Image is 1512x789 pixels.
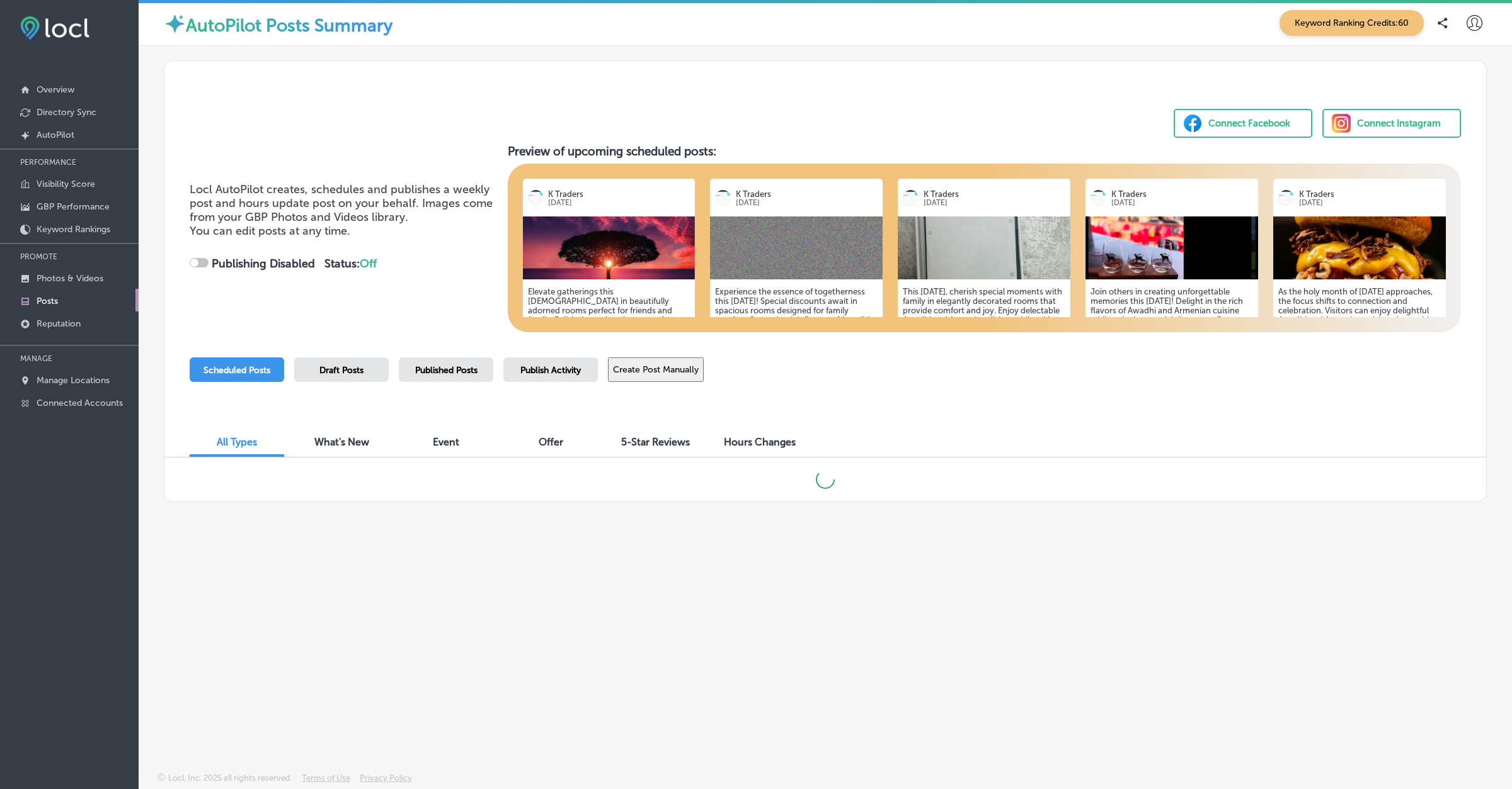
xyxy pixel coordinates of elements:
[37,107,96,118] p: Directory Sync
[898,216,1070,279] img: 1750817784ec1ac5e2-4ae4-4ba3-a547-bc7da7ac1a19_2025-06-24.jpg
[736,189,878,199] p: K Traders
[37,318,81,329] p: Reputation
[715,287,878,381] h5: Experience the essence of togetherness this [DATE]! Special discounts await in spacious rooms des...
[186,15,392,36] label: AutoPilot Posts Summary
[302,773,350,789] a: Terms of Use
[37,398,123,408] p: Connected Accounts
[523,216,696,279] img: 1755784832569542ab-36ca-402d-bc38-d7edf525b7cc_2025-08-21.png
[324,257,377,271] strong: Status:
[1091,287,1253,391] h5: Join others in creating unforgettable memories this [DATE]! Delight in the rich flavors of Awadhi...
[1299,189,1441,199] p: K Traders
[715,190,731,206] img: logo
[1174,109,1312,138] button: Connect Facebook
[37,84,74,95] p: Overview
[164,13,186,35] img: autopilot-icon
[710,216,883,279] img: 17550893781975afbf-d43e-4cea-9c06-d5464eb810af_2025-08-11.jpg
[548,199,690,207] p: [DATE]
[203,365,270,376] span: Scheduled Posts
[1280,10,1424,36] span: Keyword Ranking Credits: 60
[736,199,878,207] p: [DATE]
[1111,199,1253,207] p: [DATE]
[37,273,103,284] p: Photos & Videos
[360,257,377,271] span: Off
[360,773,412,789] a: Privacy Policy
[1111,189,1253,199] p: K Traders
[37,201,110,212] p: GBP Performance
[37,130,74,140] p: AutoPilot
[1278,287,1441,400] h5: As the holy month of [DATE] approaches, the focus shifts to connection and celebration. Visitors ...
[924,199,1065,207] p: [DATE]
[508,144,1462,159] h3: Preview of upcoming scheduled posts:
[924,189,1065,199] p: K Traders
[1322,109,1461,138] button: Connect Instagram
[1299,199,1441,207] p: [DATE]
[314,436,369,448] span: What's New
[903,287,1065,391] h5: This [DATE], cherish special moments with family in elegantly decorated rooms that provide comfor...
[548,189,690,199] p: K Traders
[1273,216,1446,279] img: 1756220083da758271-0591-4b8f-a29c-445c66856787_2025-08-26.jpg
[520,365,581,376] span: Publish Activity
[1091,190,1106,206] img: logo
[190,224,350,238] span: You can edit posts at any time.
[539,436,563,448] span: Offer
[212,257,315,271] strong: Publishing Disabled
[1357,114,1441,133] div: Connect Instagram
[1085,216,1258,279] img: 1747926154fe57cc8b-57be-44a2-a929-fccabb4b2e4d_2025-05-22.png
[190,182,493,224] span: Locl AutoPilot creates, schedules and publishes a weekly post and hours update post on your behal...
[1208,114,1290,133] div: Connect Facebook
[528,287,690,391] h5: Elevate gatherings this [DEMOGRAPHIC_DATA] in beautifully adorned rooms perfect for friends and f...
[903,190,919,206] img: logo
[37,375,110,386] p: Manage Locations
[37,224,110,235] p: Keyword Rankings
[724,436,796,448] span: Hours Changes
[1278,190,1294,206] img: logo
[20,16,89,40] img: fda3e92497d09a02dc62c9cd864e3231.png
[528,190,544,206] img: logo
[319,365,364,376] span: Draft Posts
[433,436,459,448] span: Event
[415,365,478,376] span: Published Posts
[37,179,95,189] p: Visibility Score
[37,296,58,306] p: Posts
[621,436,690,448] span: 5-Star Reviews
[168,773,292,783] p: Locl, Inc. 2025 all rights reserved.
[608,357,704,382] button: Create Post Manually
[217,436,257,448] span: All Types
